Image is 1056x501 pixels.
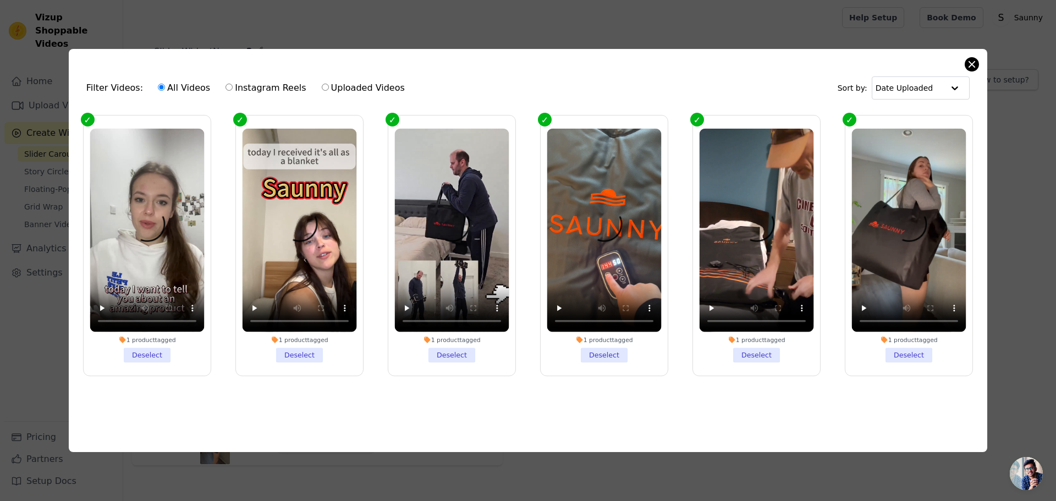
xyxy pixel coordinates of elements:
[157,81,211,95] label: All Videos
[242,336,356,344] div: 1 product tagged
[838,76,970,100] div: Sort by:
[547,336,662,344] div: 1 product tagged
[90,336,204,344] div: 1 product tagged
[86,75,411,101] div: Filter Videos:
[225,81,306,95] label: Instagram Reels
[852,336,966,344] div: 1 product tagged
[1010,457,1043,490] a: 开放式聊天
[394,336,509,344] div: 1 product tagged
[965,58,978,71] button: Close modal
[700,336,814,344] div: 1 product tagged
[321,81,405,95] label: Uploaded Videos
